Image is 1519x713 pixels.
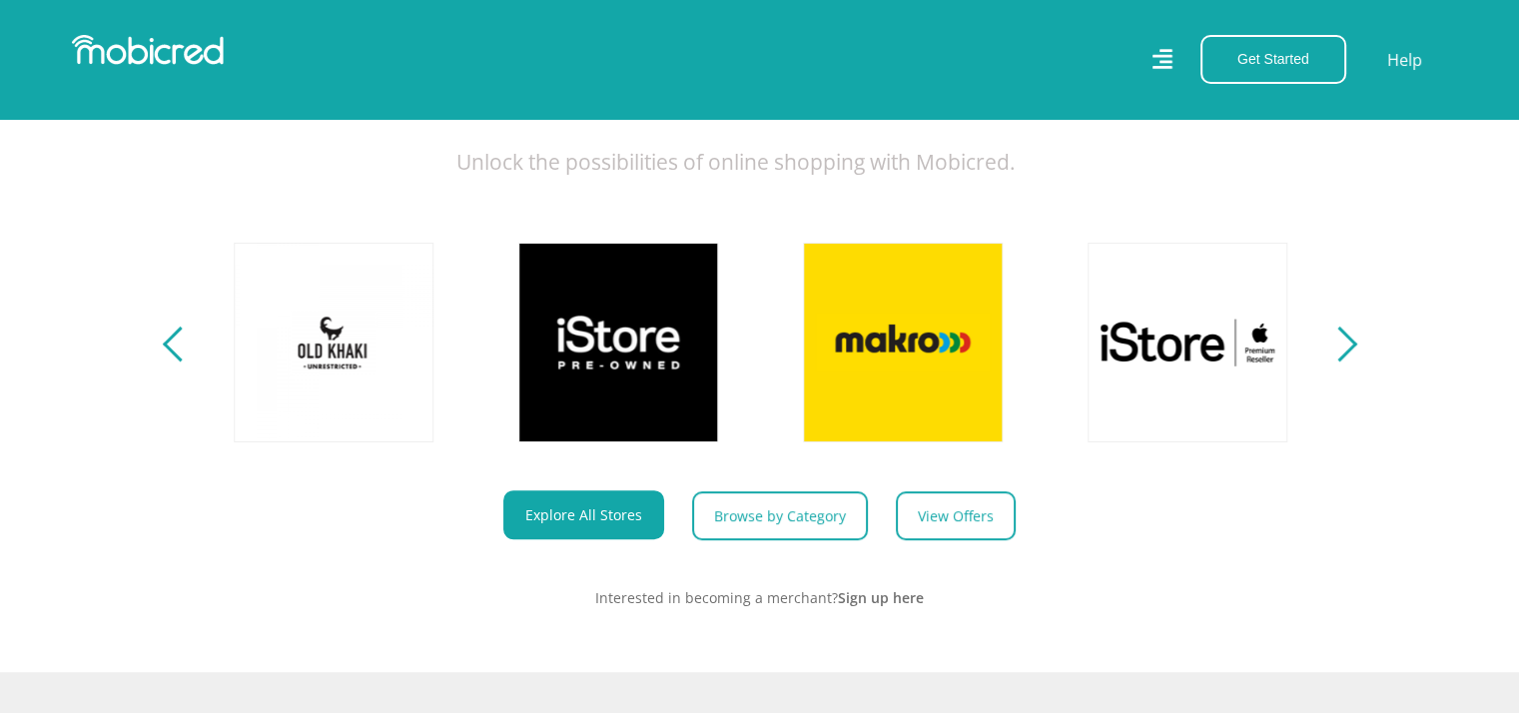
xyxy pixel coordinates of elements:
button: Get Started [1200,35,1346,84]
a: Explore All Stores [503,490,664,539]
img: Mobicred [72,35,224,65]
a: View Offers [896,491,1016,540]
p: Interested in becoming a merchant? [206,587,1314,608]
a: Browse by Category [692,491,868,540]
button: Previous [168,323,193,362]
a: Sign up here [838,588,924,607]
button: Next [1327,323,1352,362]
a: Help [1386,47,1423,73]
h2: Infinite Possibilities. [206,51,1314,123]
p: Unlock the possibilities of online shopping with Mobicred. [206,147,1314,179]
